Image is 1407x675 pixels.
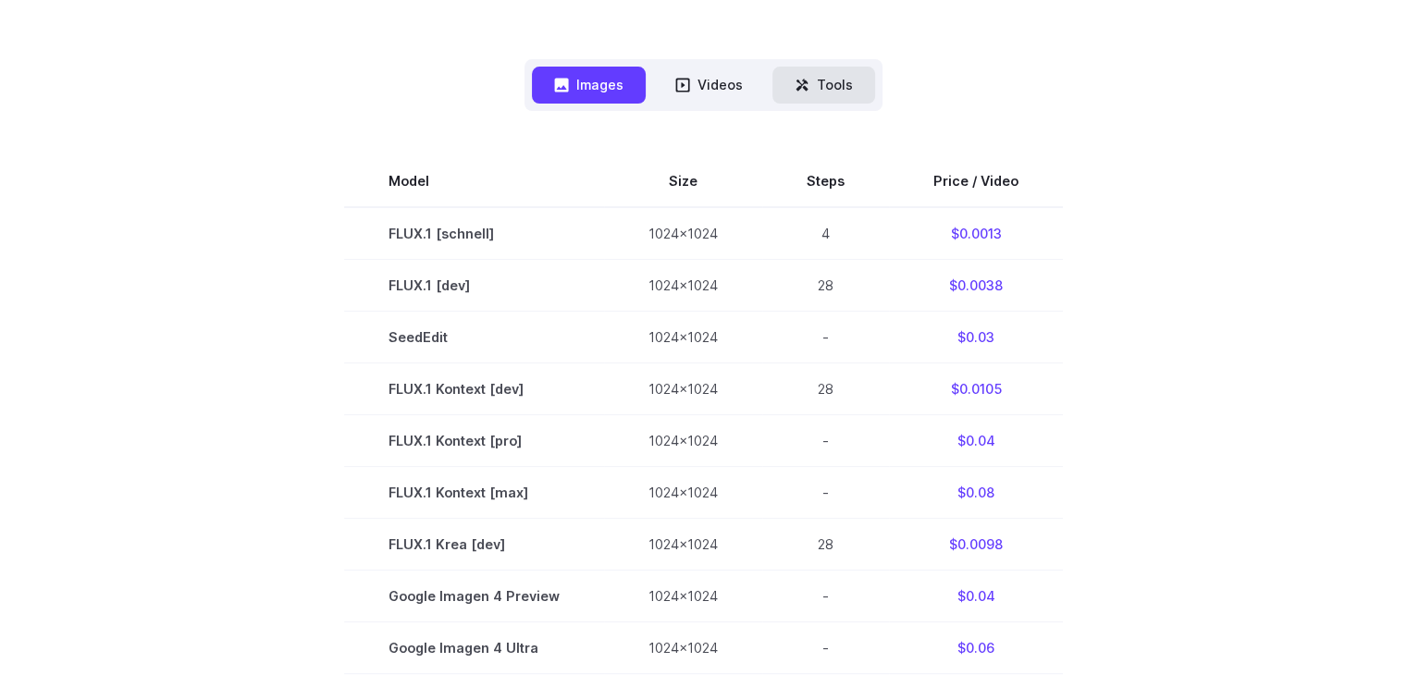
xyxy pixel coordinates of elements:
td: Google Imagen 4 Preview [344,570,604,621]
td: 4 [762,207,889,260]
td: - [762,570,889,621]
td: $0.0013 [889,207,1063,260]
td: 1024x1024 [604,362,762,414]
td: 28 [762,518,889,570]
td: FLUX.1 Kontext [dev] [344,362,604,414]
td: - [762,621,889,673]
td: FLUX.1 Kontext [pro] [344,414,604,466]
th: Price / Video [889,155,1063,207]
td: - [762,466,889,518]
th: Size [604,155,762,207]
td: 1024x1024 [604,518,762,570]
td: 1024x1024 [604,207,762,260]
button: Tools [772,67,875,103]
th: Model [344,155,604,207]
button: Images [532,67,646,103]
td: $0.0098 [889,518,1063,570]
td: $0.0038 [889,259,1063,311]
td: Google Imagen 4 Ultra [344,621,604,673]
td: FLUX.1 [schnell] [344,207,604,260]
td: $0.08 [889,466,1063,518]
td: $0.04 [889,414,1063,466]
td: 1024x1024 [604,466,762,518]
td: 1024x1024 [604,621,762,673]
td: $0.03 [889,311,1063,362]
td: 28 [762,362,889,414]
td: - [762,311,889,362]
th: Steps [762,155,889,207]
td: $0.06 [889,621,1063,673]
td: 1024x1024 [604,259,762,311]
td: FLUX.1 [dev] [344,259,604,311]
td: 1024x1024 [604,570,762,621]
td: 1024x1024 [604,414,762,466]
td: $0.04 [889,570,1063,621]
td: FLUX.1 Krea [dev] [344,518,604,570]
td: 1024x1024 [604,311,762,362]
td: SeedEdit [344,311,604,362]
td: - [762,414,889,466]
td: $0.0105 [889,362,1063,414]
td: 28 [762,259,889,311]
td: FLUX.1 Kontext [max] [344,466,604,518]
button: Videos [653,67,765,103]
